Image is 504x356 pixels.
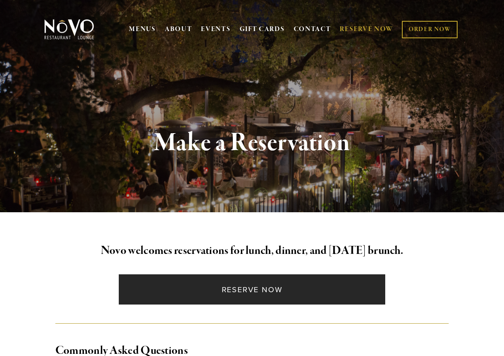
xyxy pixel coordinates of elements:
[340,21,393,37] a: RESERVE NOW
[55,242,449,260] h2: Novo welcomes reservations for lunch, dinner, and [DATE] brunch.
[129,25,156,34] a: MENUS
[402,21,458,38] a: ORDER NOW
[240,21,285,37] a: GIFT CARDS
[119,274,386,305] a: Reserve Now
[154,127,350,159] strong: Make a Reservation
[165,25,192,34] a: ABOUT
[43,19,96,40] img: Novo Restaurant &amp; Lounge
[201,25,230,34] a: EVENTS
[294,21,331,37] a: CONTACT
